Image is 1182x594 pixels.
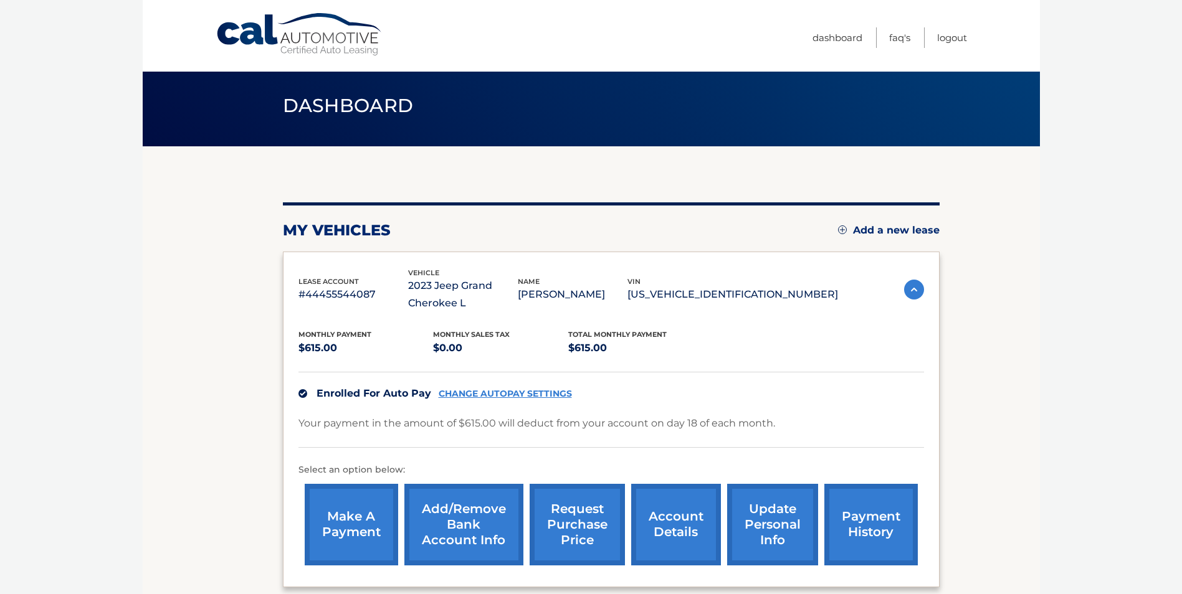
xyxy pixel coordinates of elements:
a: account details [631,484,721,565]
p: [PERSON_NAME] [518,286,627,303]
p: #44455544087 [298,286,408,303]
span: Monthly sales Tax [433,330,510,339]
a: Logout [937,27,967,48]
a: FAQ's [889,27,910,48]
img: check.svg [298,389,307,398]
a: Cal Automotive [216,12,384,57]
p: $615.00 [568,339,703,357]
p: [US_VEHICLE_IDENTIFICATION_NUMBER] [627,286,838,303]
span: name [518,277,540,286]
span: vehicle [408,268,439,277]
img: accordion-active.svg [904,280,924,299]
a: make a payment [305,484,398,565]
span: lease account [298,277,359,286]
span: Dashboard [283,94,414,117]
span: Enrolled For Auto Pay [317,387,431,399]
span: vin [627,277,641,286]
p: $0.00 [433,339,568,357]
p: Your payment in the amount of $615.00 will deduct from your account on day 18 of each month. [298,415,775,432]
span: Total Monthly Payment [568,330,667,339]
a: CHANGE AUTOPAY SETTINGS [439,389,572,399]
p: 2023 Jeep Grand Cherokee L [408,277,518,312]
img: add.svg [838,225,847,234]
a: request purchase price [530,484,625,565]
p: $615.00 [298,339,434,357]
a: payment history [824,484,918,565]
span: Monthly Payment [298,330,371,339]
a: Dashboard [813,27,862,48]
a: update personal info [727,484,818,565]
a: Add/Remove bank account info [404,484,523,565]
p: Select an option below: [298,463,924,478]
a: Add a new lease [838,224,940,237]
h2: my vehicles [283,221,391,240]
